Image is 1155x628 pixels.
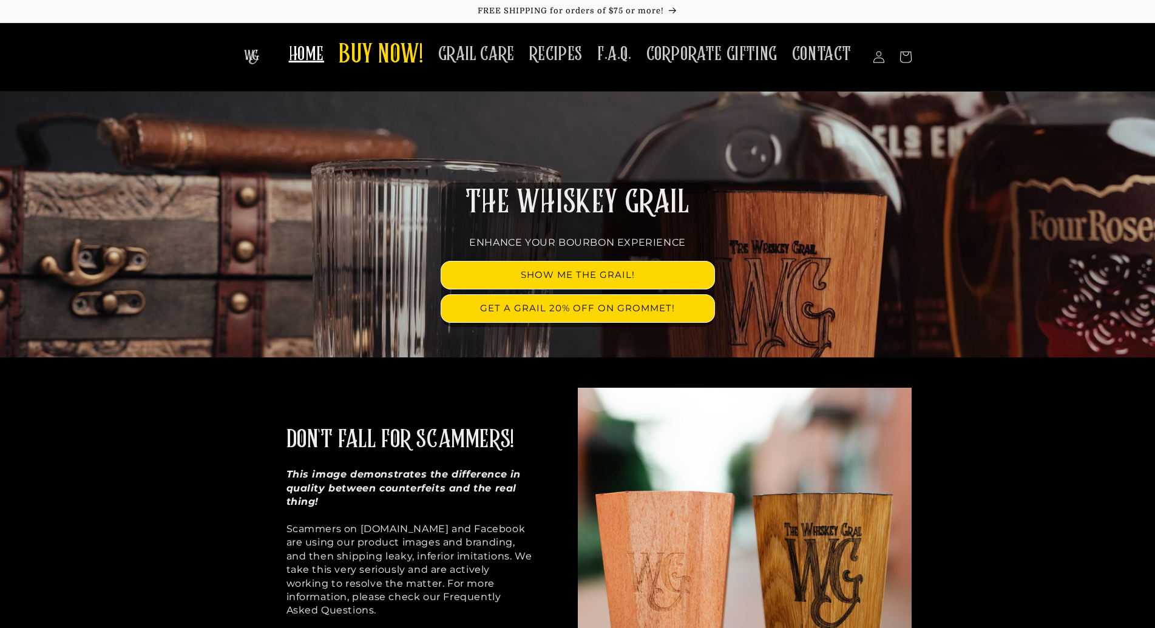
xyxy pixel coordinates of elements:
a: F.A.Q. [590,35,639,73]
span: CORPORATE GIFTING [646,42,777,66]
a: GET A GRAIL 20% OFF ON GROMMET! [441,295,714,322]
a: CORPORATE GIFTING [639,35,785,73]
span: HOME [289,42,324,66]
span: F.A.Q. [597,42,632,66]
span: CONTACT [792,42,852,66]
p: FREE SHIPPING for orders of $75 or more! [12,6,1143,16]
a: SHOW ME THE GRAIL! [441,262,714,289]
p: Scammers on [DOMAIN_NAME] and Facebook are using our product images and branding, and then shippi... [286,468,535,617]
span: BUY NOW! [339,39,424,72]
span: GRAIL CARE [438,42,515,66]
a: HOME [282,35,331,73]
a: GRAIL CARE [431,35,522,73]
h2: DON'T FALL FOR SCAMMERS! [286,424,514,456]
strong: This image demonstrates the difference in quality between counterfeits and the real thing! [286,468,521,507]
a: RECIPES [522,35,590,73]
a: BUY NOW! [331,32,431,79]
span: RECIPES [529,42,583,66]
span: THE WHISKEY GRAIL [466,187,689,218]
a: CONTACT [785,35,859,73]
img: The Whiskey Grail [244,50,259,64]
span: ENHANCE YOUR BOURBON EXPERIENCE [469,237,686,248]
